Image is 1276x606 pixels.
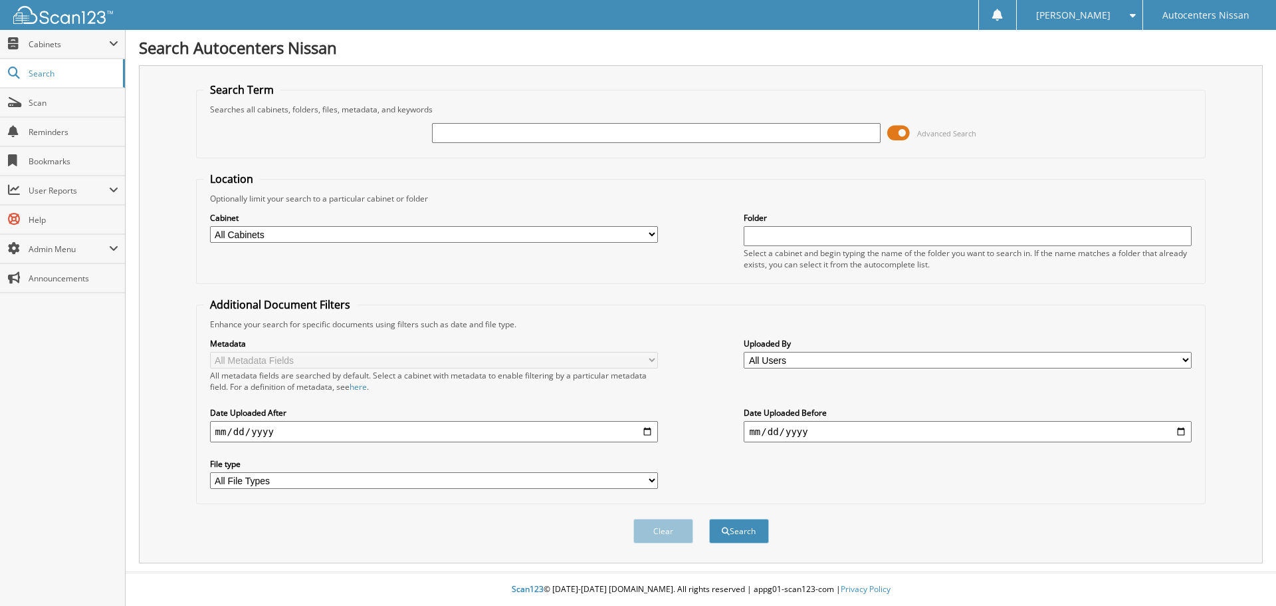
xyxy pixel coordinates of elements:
[1162,11,1249,19] span: Autocenters Nissan
[210,212,658,224] label: Cabinet
[29,97,118,108] span: Scan
[29,126,118,138] span: Reminders
[29,185,109,196] span: User Reports
[210,338,658,349] label: Metadata
[126,573,1276,606] div: © [DATE]-[DATE] [DOMAIN_NAME]. All rights reserved | appg01-scan123-com |
[29,214,118,226] span: Help
[203,104,1199,115] div: Searches all cabinets, folders, files, metadata, and keywords
[203,172,260,186] legend: Location
[512,583,544,595] span: Scan123
[744,212,1192,224] label: Folder
[29,68,116,79] span: Search
[744,421,1192,442] input: end
[744,247,1192,270] div: Select a cabinet and begin typing the name of the folder you want to search in. If the name match...
[744,407,1192,418] label: Date Uploaded Before
[1036,11,1111,19] span: [PERSON_NAME]
[203,193,1199,204] div: Optionally limit your search to a particular cabinet or folder
[29,273,118,284] span: Announcements
[841,583,891,595] a: Privacy Policy
[203,319,1199,330] div: Enhance your search for specific documents using filters such as date and file type.
[210,421,658,442] input: start
[633,519,693,543] button: Clear
[29,156,118,167] span: Bookmarks
[917,128,976,138] span: Advanced Search
[210,370,658,392] div: All metadata fields are searched by default. Select a cabinet with metadata to enable filtering b...
[210,458,658,470] label: File type
[29,39,109,50] span: Cabinets
[350,381,367,392] a: here
[139,37,1263,59] h1: Search Autocenters Nissan
[203,82,280,97] legend: Search Term
[203,297,357,312] legend: Additional Document Filters
[744,338,1192,349] label: Uploaded By
[13,6,113,24] img: scan123-logo-white.svg
[29,243,109,255] span: Admin Menu
[210,407,658,418] label: Date Uploaded After
[709,519,769,543] button: Search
